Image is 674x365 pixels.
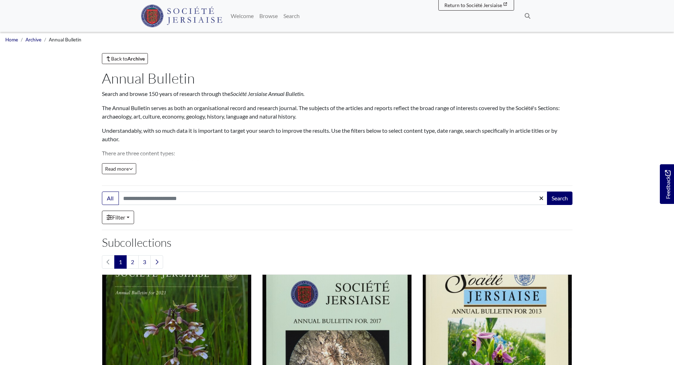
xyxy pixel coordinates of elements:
[102,149,572,183] p: There are three content types: Information: contains administrative information. Reports: contain...
[126,255,139,269] a: Goto page 2
[141,5,223,27] img: Société Jersiaise
[114,255,127,269] span: Goto page 1
[141,3,223,29] a: Société Jersiaise logo
[257,9,281,23] a: Browse
[102,126,572,143] p: Understandably, with so much data it is important to target your search to improve the results. U...
[660,164,674,204] a: Would you like to provide feedback?
[102,192,119,205] button: All
[25,37,41,42] a: Archive
[102,70,572,87] h1: Annual Bulletin
[228,9,257,23] a: Welcome
[230,90,303,97] em: Société Jersiaise Annual Bulletin
[102,53,148,64] a: Back toArchive
[281,9,303,23] a: Search
[119,192,548,205] input: Search this collection...
[138,255,151,269] a: Goto page 3
[102,255,115,269] li: Previous page
[102,255,572,269] nav: pagination
[663,170,672,199] span: Feedback
[105,166,133,172] span: Read more
[102,236,572,249] h2: Subcollections
[49,37,81,42] span: Annual Bulletin
[102,90,572,98] p: Search and browse 150 years of research through the .
[547,192,572,205] button: Search
[102,163,136,174] button: Read all of the content
[127,56,145,62] strong: Archive
[444,2,502,8] span: Return to Société Jersiaise
[102,211,134,224] a: Filter
[5,37,18,42] a: Home
[102,104,572,121] p: The Annual Bulletin serves as both an organisational record and research journal. The subjects of...
[150,255,163,269] a: Next page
